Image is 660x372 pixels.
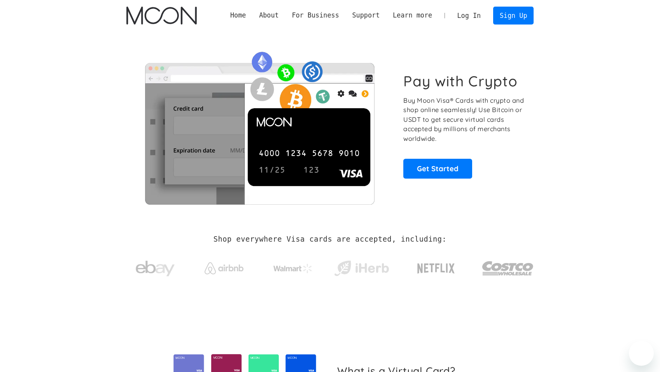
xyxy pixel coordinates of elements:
img: Netflix [417,259,455,278]
a: Log In [451,7,487,24]
div: For Business [285,11,346,20]
img: Costco [482,254,534,283]
a: Netflix [401,251,471,282]
div: Support [346,11,386,20]
h1: Pay with Crypto [403,72,518,90]
img: Moon Logo [126,7,197,25]
h2: Shop everywhere Visa cards are accepted, including: [214,235,446,244]
a: home [126,7,197,25]
a: iHerb [333,251,390,283]
div: About [252,11,285,20]
a: Home [224,11,252,20]
a: Walmart [264,256,322,277]
div: About [259,11,279,20]
iframe: Button to launch messaging window [629,341,654,366]
a: Airbnb [195,254,253,278]
div: Support [352,11,380,20]
p: Buy Moon Visa® Cards with crypto and shop online seamlessly! Use Bitcoin or USDT to get secure vi... [403,96,525,144]
img: Moon Cards let you spend your crypto anywhere Visa is accepted. [126,46,393,204]
a: Sign Up [493,7,534,24]
img: iHerb [333,258,390,279]
a: Costco [482,246,534,287]
a: ebay [126,249,184,285]
img: ebay [136,256,175,281]
img: Airbnb [205,262,243,274]
img: Walmart [273,264,312,273]
div: Learn more [386,11,439,20]
div: Learn more [393,11,432,20]
div: For Business [292,11,339,20]
a: Get Started [403,159,472,178]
